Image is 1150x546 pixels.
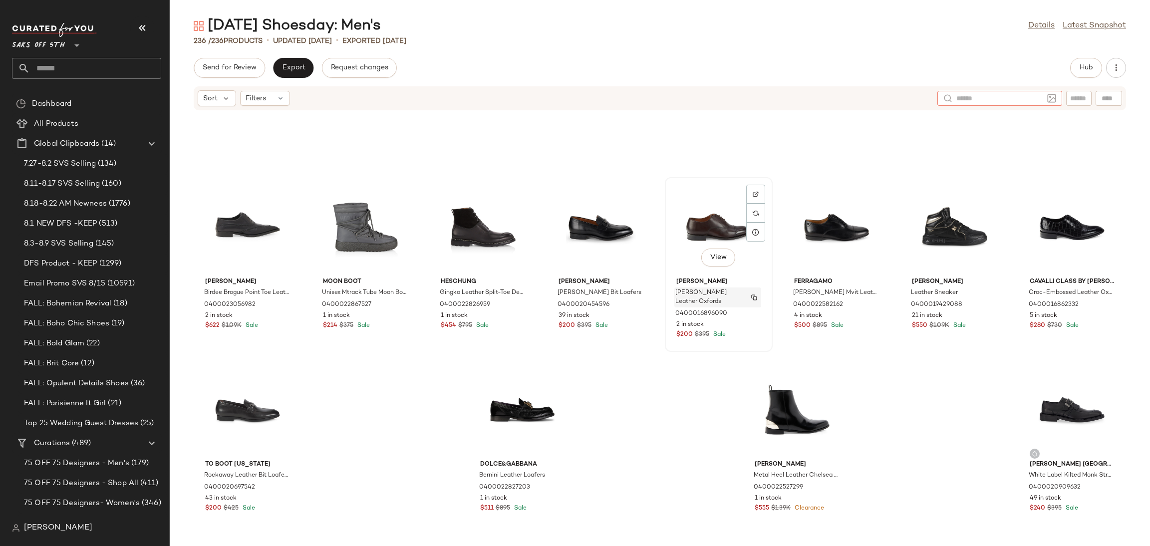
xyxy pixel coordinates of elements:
[1047,504,1062,513] span: $395
[205,277,290,286] span: [PERSON_NAME]
[1030,460,1115,469] span: [PERSON_NAME] [GEOGRAPHIC_DATA]
[105,278,135,289] span: (10591)
[24,338,84,349] span: FALL: Bold Glam
[84,338,100,349] span: (22)
[771,504,791,513] span: $1.39K
[70,438,91,449] span: (489)
[794,321,811,330] span: $500
[129,378,145,389] span: (36)
[194,58,265,78] button: Send for Review
[99,138,116,150] span: (14)
[747,363,848,456] img: 0400022527299_BLACKSILVER
[273,58,313,78] button: Export
[1022,181,1123,273] img: 0400016862332_BLACK
[754,483,803,492] span: 0400022527299
[755,494,782,503] span: 1 in stock
[12,23,97,37] img: cfy_white_logo.C9jOOHJF.svg
[912,321,927,330] span: $550
[695,330,709,339] span: $395
[129,458,149,469] span: (179)
[1030,321,1045,330] span: $280
[322,288,407,297] span: Unisex Mtrack Tube Moon Boots
[24,178,100,190] span: 8.11-8.17 SVS Selling
[559,277,643,286] span: [PERSON_NAME]
[496,504,510,513] span: $895
[24,498,140,509] span: 75 OFF 75 Designers- Women's
[675,309,727,318] span: 0400016896090
[701,249,735,267] button: View
[440,288,525,297] span: Gingko Leather Split-Toe Derby Boots
[676,320,704,329] span: 2 in stock
[24,258,97,270] span: DFS Product - KEEP
[904,181,1005,273] img: 0400019429088_BLACKPLATINUM
[205,504,222,513] span: $200
[668,181,769,273] img: 0400016896090_CHESTNUT
[1032,451,1038,457] img: svg%3e
[12,524,20,532] img: svg%3e
[1029,288,1114,297] span: Croc-Embossed Leather Oxfords
[676,330,693,339] span: $200
[323,311,350,320] span: 1 in stock
[558,288,641,297] span: [PERSON_NAME] Bit Loafers
[342,36,406,46] p: Exported [DATE]
[458,321,472,330] span: $795
[24,478,138,489] span: 75 OFF 75 Designers - Shop All
[751,294,757,300] img: svg%3e
[16,99,26,109] img: svg%3e
[24,158,96,170] span: 7.27-8.2 SVS Selling
[829,322,844,329] span: Sale
[203,93,218,104] span: Sort
[1028,20,1055,32] a: Details
[202,64,257,72] span: Send for Review
[24,458,129,469] span: 75 OFF 75 Designers - Men's
[138,418,154,429] span: (25)
[433,181,534,273] img: 0400022826959_NOIR
[109,318,125,329] span: (19)
[1064,505,1078,512] span: Sale
[24,198,107,210] span: 8.18-8.22 AM Newness
[24,238,93,250] span: 8.3-8.9 SVS Selling
[24,358,79,369] span: FALL: Brit Core
[222,321,242,330] span: $1.09K
[194,36,263,46] div: Products
[1079,64,1093,72] span: Hub
[24,278,105,289] span: Email Promo SVS 8/15
[24,318,109,329] span: FALL: Boho Chic Shoes
[793,505,824,512] span: Clearance
[24,218,97,230] span: 8.1 NEW DFS -KEEP
[197,181,298,273] img: 0400023056982_BLACK
[786,181,887,273] img: 0400022582162_BLACK
[96,158,117,170] span: (134)
[480,504,494,513] span: $511
[246,93,266,104] span: Filters
[138,478,158,489] span: (411)
[1029,471,1114,480] span: White Label Kilted Monk Strap Shoes
[24,522,92,534] span: [PERSON_NAME]
[441,311,468,320] span: 1 in stock
[793,300,843,309] span: 0400022582162
[339,321,353,330] span: $375
[1022,363,1123,456] img: 0400020909632_BLACK
[204,471,289,480] span: Rockaway Leather Bit Loafers
[204,300,256,309] span: 0400023056982
[205,494,237,503] span: 43 in stock
[559,311,589,320] span: 39 in stock
[204,288,289,297] span: Birdee Brogue Point Toe Leather Dress Shoes
[441,277,526,286] span: Heschung
[1029,300,1079,309] span: 0400016862332
[24,398,106,409] span: FALL: Parisienne It Girl
[793,288,878,297] span: [PERSON_NAME] Mvit Leather Oxford Dress Shoes
[205,321,220,330] span: $622
[753,191,759,197] img: svg%3e
[106,398,121,409] span: (21)
[336,35,338,47] span: •
[912,311,942,320] span: 21 in stock
[79,358,94,369] span: (12)
[282,64,305,72] span: Export
[754,471,839,480] span: Metal Heel Leather Chelsea Boots
[322,58,397,78] button: Request changes
[558,300,609,309] span: 0400020454596
[480,494,507,503] span: 1 in stock
[97,218,117,230] span: (513)
[205,311,233,320] span: 2 in stock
